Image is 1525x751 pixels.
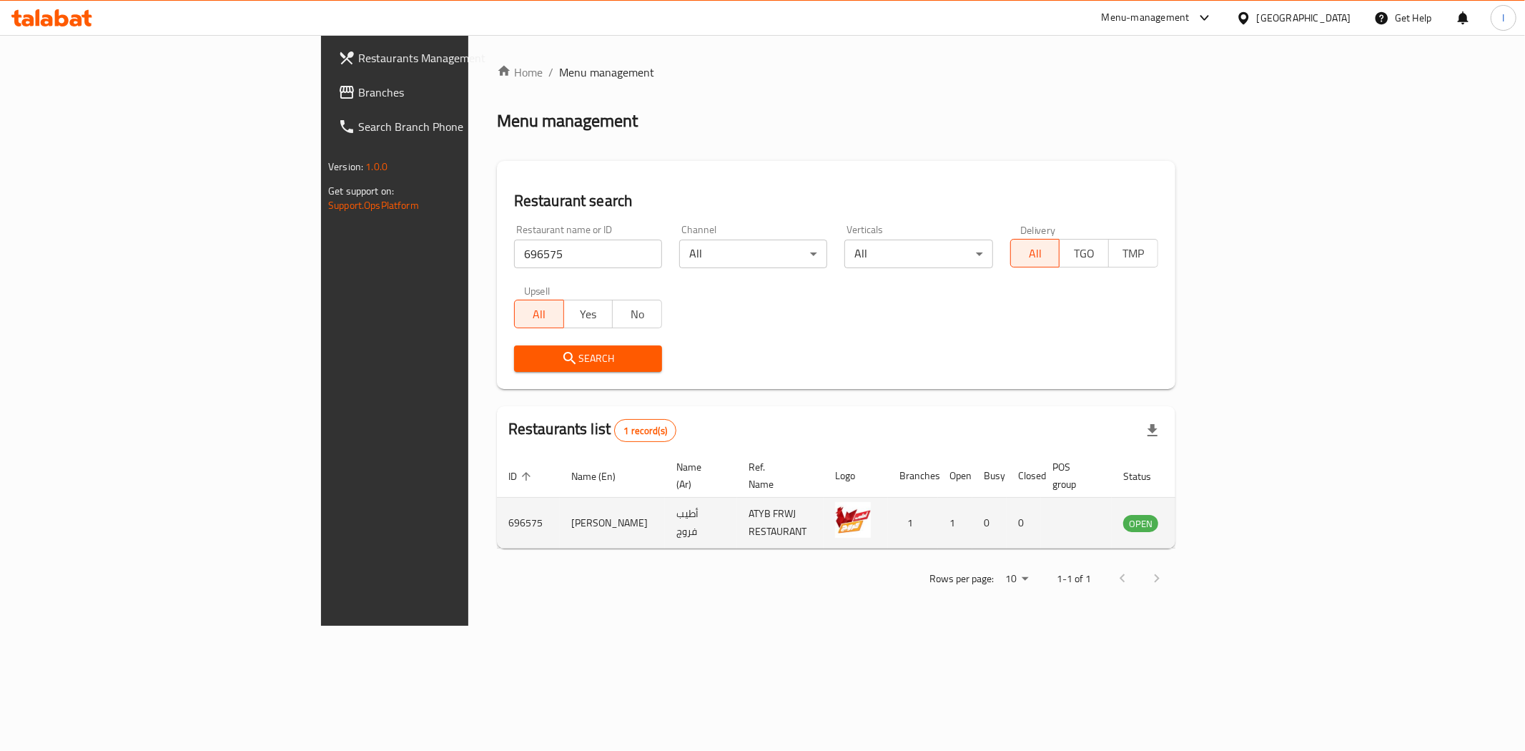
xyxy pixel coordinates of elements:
button: All [514,300,564,328]
span: Menu management [559,64,654,81]
th: Closed [1007,454,1041,498]
span: Branches [358,84,564,101]
nav: breadcrumb [497,64,1175,81]
td: 1 [938,498,972,549]
th: Busy [972,454,1007,498]
td: ATYB FRWJ RESTAURANT [737,498,824,549]
span: Get support on: [328,182,394,200]
td: 1 [888,498,938,549]
td: 0 [1007,498,1041,549]
span: Name (En) [571,468,634,485]
input: Search for restaurant name or ID.. [514,240,662,268]
table: enhanced table [497,454,1236,549]
span: TMP [1115,243,1153,264]
span: Restaurants Management [358,49,564,67]
div: All [679,240,827,268]
div: [GEOGRAPHIC_DATA] [1257,10,1351,26]
button: Search [514,345,662,372]
span: TGO [1065,243,1103,264]
span: 1.0.0 [365,157,388,176]
th: Logo [824,454,888,498]
span: Name (Ar) [676,458,720,493]
td: [PERSON_NAME] [560,498,665,549]
span: Status [1123,468,1170,485]
h2: Restaurants list [508,418,676,442]
button: TMP [1108,239,1158,267]
div: Menu-management [1102,9,1190,26]
td: 0 [972,498,1007,549]
div: Export file [1135,413,1170,448]
span: Yes [570,304,608,325]
button: Yes [563,300,613,328]
button: TGO [1059,239,1109,267]
span: OPEN [1123,516,1158,532]
button: All [1010,239,1060,267]
button: No [612,300,662,328]
label: Delivery [1020,225,1056,235]
h2: Restaurant search [514,190,1158,212]
img: Atyab Farooj [835,502,871,538]
p: Rows per page: [929,570,994,588]
a: Search Branch Phone [327,109,576,144]
span: All [1017,243,1055,264]
h2: Menu management [497,109,638,132]
span: Version: [328,157,363,176]
p: 1-1 of 1 [1057,570,1091,588]
span: Ref. Name [749,458,806,493]
th: Open [938,454,972,498]
a: Restaurants Management [327,41,576,75]
span: Search [525,350,651,368]
span: I [1502,10,1504,26]
span: 1 record(s) [615,424,676,438]
span: Search Branch Phone [358,118,564,135]
div: All [844,240,992,268]
span: No [618,304,656,325]
a: Support.OpsPlatform [328,196,419,215]
th: Branches [888,454,938,498]
span: ID [508,468,536,485]
td: أطيب فروج [665,498,737,549]
div: Total records count [614,419,676,442]
a: Branches [327,75,576,109]
div: Rows per page: [1000,569,1034,590]
label: Upsell [524,285,551,295]
span: All [520,304,558,325]
span: POS group [1052,458,1095,493]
